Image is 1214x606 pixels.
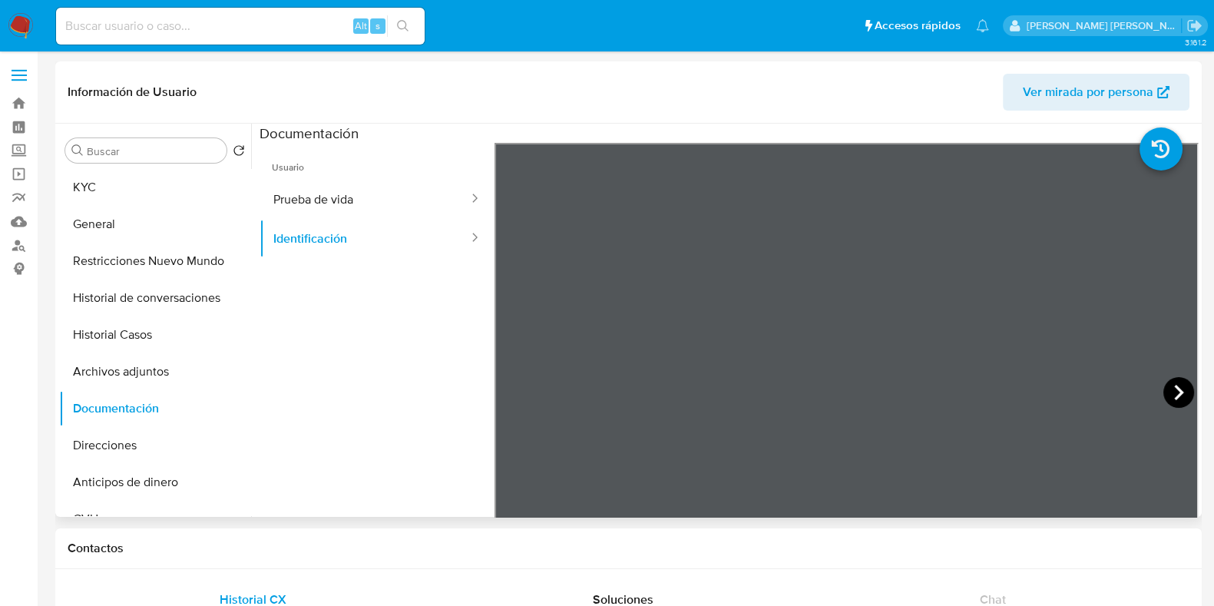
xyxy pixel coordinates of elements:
[875,18,961,34] span: Accesos rápidos
[59,390,251,427] button: Documentación
[59,427,251,464] button: Direcciones
[1003,74,1189,111] button: Ver mirada por persona
[976,19,989,32] a: Notificaciones
[387,15,418,37] button: search-icon
[71,144,84,157] button: Buscar
[59,206,251,243] button: General
[1027,18,1182,33] p: noelia.huarte@mercadolibre.com
[1186,18,1202,34] a: Salir
[68,84,197,100] h1: Información de Usuario
[59,501,251,538] button: CVU
[56,16,425,36] input: Buscar usuario o caso...
[1023,74,1153,111] span: Ver mirada por persona
[375,18,380,33] span: s
[233,144,245,161] button: Volver al orden por defecto
[59,243,251,280] button: Restricciones Nuevo Mundo
[59,169,251,206] button: KYC
[59,316,251,353] button: Historial Casos
[87,144,220,158] input: Buscar
[59,464,251,501] button: Anticipos de dinero
[59,280,251,316] button: Historial de conversaciones
[68,541,1189,556] h1: Contactos
[59,353,251,390] button: Archivos adjuntos
[355,18,367,33] span: Alt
